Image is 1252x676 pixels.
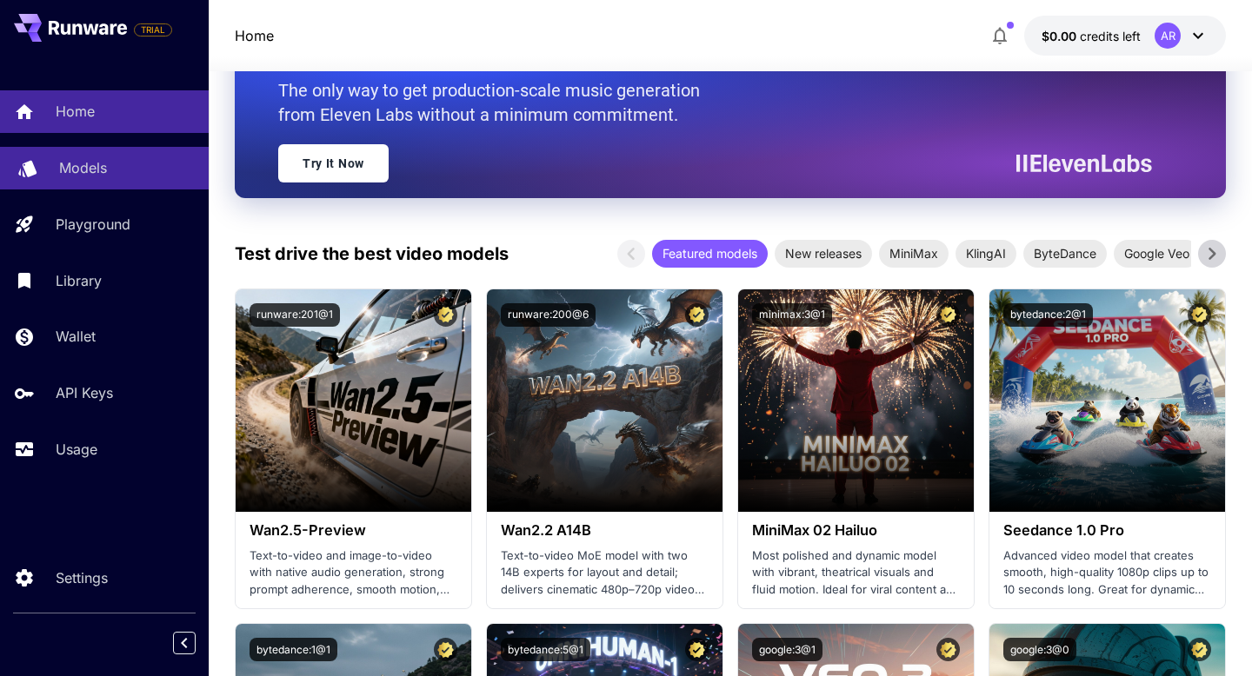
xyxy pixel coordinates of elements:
h3: MiniMax 02 Hailuo [752,522,960,539]
p: Models [59,157,107,178]
span: New releases [775,244,872,262]
p: Most polished and dynamic model with vibrant, theatrical visuals and fluid motion. Ideal for vira... [752,547,960,599]
span: $0.00 [1042,29,1080,43]
div: Google Veo [1114,240,1200,268]
span: Featured models [652,244,768,262]
h3: Seedance 1.0 Pro [1003,522,1211,539]
p: Text-to-video MoE model with two 14B experts for layout and detail; delivers cinematic 480p–720p ... [501,547,709,599]
p: Test drive the best video models [235,241,509,267]
button: runware:200@6 [501,303,596,327]
button: Certified Model – Vetted for best performance and includes a commercial license. [1188,638,1211,661]
h3: Wan2.2 A14B [501,522,709,539]
p: Settings [56,567,108,588]
span: KlingAI [956,244,1016,262]
p: Text-to-video and image-to-video with native audio generation, strong prompt adherence, smooth mo... [250,547,457,599]
p: Home [56,101,95,122]
button: bytedance:1@1 [250,638,337,661]
span: credits left [1080,29,1141,43]
button: bytedance:2@1 [1003,303,1093,327]
span: TRIAL [135,23,171,36]
p: Library [56,270,102,291]
img: alt [738,289,974,512]
p: Usage [56,439,97,460]
h3: Wan2.5-Preview [250,522,457,539]
button: google:3@1 [752,638,822,661]
button: bytedance:5@1 [501,638,590,661]
div: ByteDance [1023,240,1107,268]
div: KlingAI [956,240,1016,268]
p: API Keys [56,382,113,403]
nav: breadcrumb [235,25,274,46]
img: alt [236,289,471,512]
img: alt [487,289,723,512]
button: Certified Model – Vetted for best performance and includes a commercial license. [1188,303,1211,327]
button: Certified Model – Vetted for best performance and includes a commercial license. [434,638,457,661]
button: minimax:3@1 [752,303,832,327]
span: ByteDance [1023,244,1107,262]
p: The only way to get production-scale music generation from Eleven Labs without a minimum commitment. [278,78,713,127]
button: Certified Model – Vetted for best performance and includes a commercial license. [434,303,457,327]
div: AR [1155,23,1181,49]
a: Home [235,25,274,46]
p: Advanced video model that creates smooth, high-quality 1080p clips up to 10 seconds long. Great f... [1003,547,1211,599]
div: MiniMax [879,240,949,268]
button: $0.00AR [1024,16,1226,56]
a: Try It Now [278,144,389,182]
img: alt [989,289,1225,512]
button: Certified Model – Vetted for best performance and includes a commercial license. [685,303,709,327]
p: Playground [56,214,130,235]
button: Collapse sidebar [173,632,196,654]
div: New releases [775,240,872,268]
div: Featured models [652,240,768,268]
button: runware:201@1 [250,303,340,327]
div: $0.00 [1042,27,1141,45]
span: MiniMax [879,244,949,262]
button: Certified Model – Vetted for best performance and includes a commercial license. [685,638,709,661]
div: Collapse sidebar [186,627,209,659]
span: Add your payment card to enable full platform functionality. [134,19,172,40]
button: Certified Model – Vetted for best performance and includes a commercial license. [936,303,960,327]
button: google:3@0 [1003,638,1076,661]
span: Google Veo [1114,244,1200,262]
button: Certified Model – Vetted for best performance and includes a commercial license. [936,638,960,661]
p: Wallet [56,326,96,347]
